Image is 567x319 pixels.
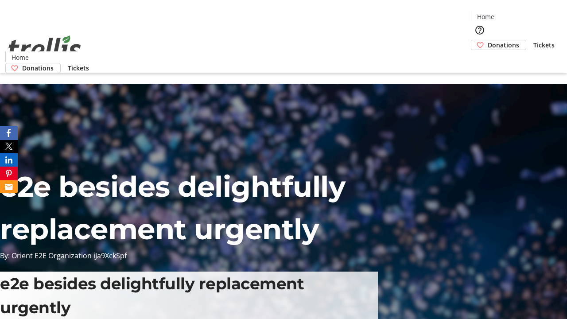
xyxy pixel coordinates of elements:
span: Home [477,12,494,21]
span: Tickets [533,40,555,50]
img: Orient E2E Organization iJa9XckSpf's Logo [5,26,84,70]
button: Help [471,21,489,39]
span: Donations [488,40,519,50]
a: Tickets [61,63,96,73]
a: Donations [5,63,61,73]
a: Tickets [526,40,562,50]
span: Donations [22,63,54,73]
span: Tickets [68,63,89,73]
a: Home [471,12,500,21]
a: Home [6,53,34,62]
a: Donations [471,40,526,50]
span: Home [12,53,29,62]
button: Cart [471,50,489,68]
